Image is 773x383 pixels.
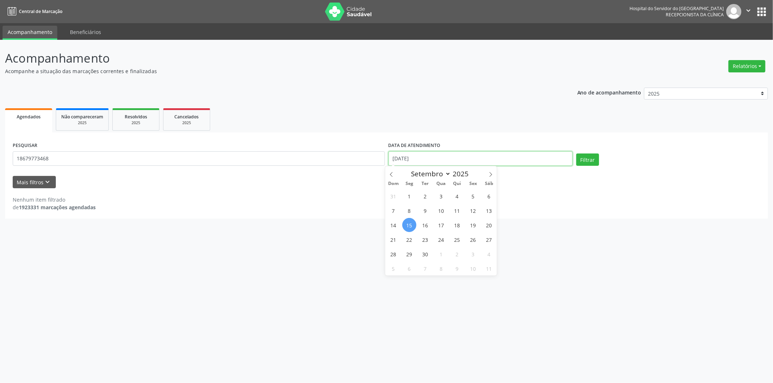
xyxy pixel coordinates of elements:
[418,232,432,247] span: Setembro 23, 2025
[482,189,496,203] span: Setembro 6, 2025
[402,203,416,218] span: Setembro 8, 2025
[5,67,539,75] p: Acompanhe a situação das marcações correntes e finalizadas
[418,218,432,232] span: Setembro 16, 2025
[13,203,96,211] div: de
[482,218,496,232] span: Setembro 20, 2025
[434,247,448,261] span: Outubro 1, 2025
[3,26,57,40] a: Acompanhamento
[61,114,103,120] span: Não compareceram
[418,203,432,218] span: Setembro 9, 2025
[744,7,752,14] i: 
[402,247,416,261] span: Setembro 29, 2025
[466,203,480,218] span: Setembro 12, 2025
[175,114,199,120] span: Cancelados
[450,218,464,232] span: Setembro 18, 2025
[629,5,724,12] div: Hospital do Servidor do [GEOGRAPHIC_DATA]
[5,49,539,67] p: Acompanhamento
[13,196,96,203] div: Nenhum item filtrado
[433,181,449,186] span: Qua
[450,261,464,275] span: Outubro 9, 2025
[726,4,741,19] img: img
[482,232,496,247] span: Setembro 27, 2025
[5,5,62,17] a: Central de Marcação
[466,218,480,232] span: Setembro 19, 2025
[386,218,400,232] span: Setembro 14, 2025
[386,203,400,218] span: Setembro 7, 2025
[19,204,96,211] strong: 1923331 marcações agendadas
[434,232,448,247] span: Setembro 24, 2025
[386,261,400,275] span: Outubro 5, 2025
[482,247,496,261] span: Outubro 4, 2025
[402,232,416,247] span: Setembro 22, 2025
[755,5,768,18] button: apps
[434,189,448,203] span: Setembro 3, 2025
[418,261,432,275] span: Outubro 7, 2025
[19,8,62,14] span: Central de Marcação
[466,232,480,247] span: Setembro 26, 2025
[576,153,599,166] button: Filtrar
[418,247,432,261] span: Setembro 30, 2025
[61,120,103,126] div: 2025
[65,26,106,38] a: Beneficiários
[44,178,52,186] i: keyboard_arrow_down
[13,176,56,189] button: Mais filtroskeyboard_arrow_down
[125,114,147,120] span: Resolvidos
[451,169,475,178] input: Year
[13,151,385,166] input: Nome, código do beneficiário ou CPF
[13,140,37,151] label: PESQUISAR
[402,218,416,232] span: Setembro 15, 2025
[169,120,205,126] div: 2025
[386,232,400,247] span: Setembro 21, 2025
[402,189,416,203] span: Setembro 1, 2025
[401,181,417,186] span: Seg
[666,12,724,18] span: Recepcionista da clínica
[118,120,154,126] div: 2025
[482,203,496,218] span: Setembro 13, 2025
[481,181,497,186] span: Sáb
[450,232,464,247] span: Setembro 25, 2025
[386,247,400,261] span: Setembro 28, 2025
[388,151,573,166] input: Selecione um intervalo
[385,181,401,186] span: Dom
[466,189,480,203] span: Setembro 5, 2025
[388,140,441,151] label: DATA DE ATENDIMENTO
[434,218,448,232] span: Setembro 17, 2025
[466,261,480,275] span: Outubro 10, 2025
[434,261,448,275] span: Outubro 8, 2025
[465,181,481,186] span: Sex
[449,181,465,186] span: Qui
[417,181,433,186] span: Ter
[17,114,41,120] span: Agendados
[741,4,755,19] button: 
[466,247,480,261] span: Outubro 3, 2025
[577,88,641,97] p: Ano de acompanhamento
[450,203,464,218] span: Setembro 11, 2025
[434,203,448,218] span: Setembro 10, 2025
[482,261,496,275] span: Outubro 11, 2025
[728,60,765,72] button: Relatórios
[386,189,400,203] span: Agosto 31, 2025
[450,247,464,261] span: Outubro 2, 2025
[418,189,432,203] span: Setembro 2, 2025
[402,261,416,275] span: Outubro 6, 2025
[450,189,464,203] span: Setembro 4, 2025
[408,169,451,179] select: Month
